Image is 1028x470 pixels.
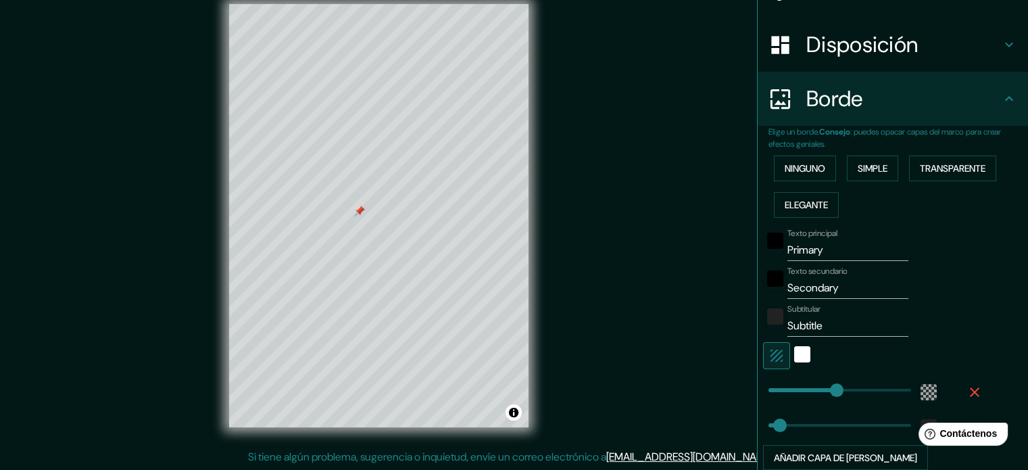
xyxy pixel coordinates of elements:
font: Ninguno [785,162,825,174]
font: Simple [858,162,887,174]
button: Elegante [774,192,839,218]
font: Consejo [819,126,850,137]
font: Disposición [806,30,918,59]
button: Simple [847,156,898,181]
div: Disposición [758,18,1028,72]
font: Borde [806,85,863,113]
button: negro [767,271,783,287]
font: Si tiene algún problema, sugerencia o inquietud, envíe un correo electrónico a [248,450,606,464]
font: Elige un borde. [768,126,819,137]
a: [EMAIL_ADDRESS][DOMAIN_NAME] [606,450,773,464]
button: negro [767,233,783,249]
font: Texto principal [787,228,837,239]
div: Borde [758,72,1028,126]
button: Activar o desactivar atribución [506,404,522,421]
font: : puedes opacar capas del marco para crear efectos geniales. [768,126,1001,149]
font: Elegante [785,199,828,211]
button: color-55555544 [921,384,937,400]
font: Subtitular [787,304,821,314]
button: Ninguno [774,156,836,181]
button: Transparente [909,156,996,181]
button: color-222222 [767,308,783,325]
button: blanco [794,346,810,362]
font: Añadir capa de [PERSON_NAME] [774,452,917,464]
iframe: Lanzador de widgets de ayuda [908,417,1013,455]
font: Transparente [920,162,985,174]
font: Texto secundario [787,266,848,277]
